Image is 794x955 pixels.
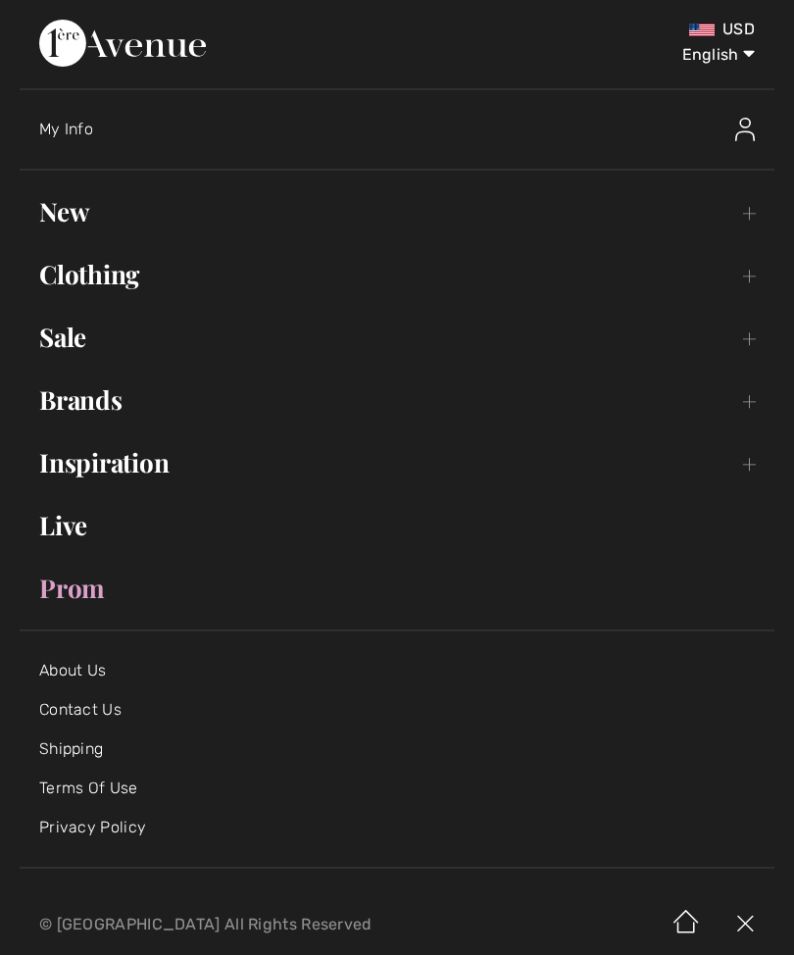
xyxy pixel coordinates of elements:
[39,818,146,836] a: Privacy Policy
[39,20,206,67] img: 1ère Avenue
[20,190,774,233] a: New
[469,20,755,39] div: USD
[20,441,774,484] a: Inspiration
[20,567,774,610] a: Prom
[39,120,93,138] span: My Info
[48,14,88,31] span: Chat
[20,253,774,296] a: Clothing
[20,504,774,547] a: Live
[39,779,138,797] a: Terms Of Use
[39,918,469,931] p: © [GEOGRAPHIC_DATA] All Rights Reserved
[20,316,774,359] a: Sale
[39,739,103,758] a: Shipping
[39,98,774,161] a: My InfoMy Info
[735,118,755,141] img: My Info
[39,700,122,719] a: Contact Us
[20,378,774,422] a: Brands
[716,894,774,955] img: X
[39,661,106,679] a: About Us
[657,894,716,955] img: Home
